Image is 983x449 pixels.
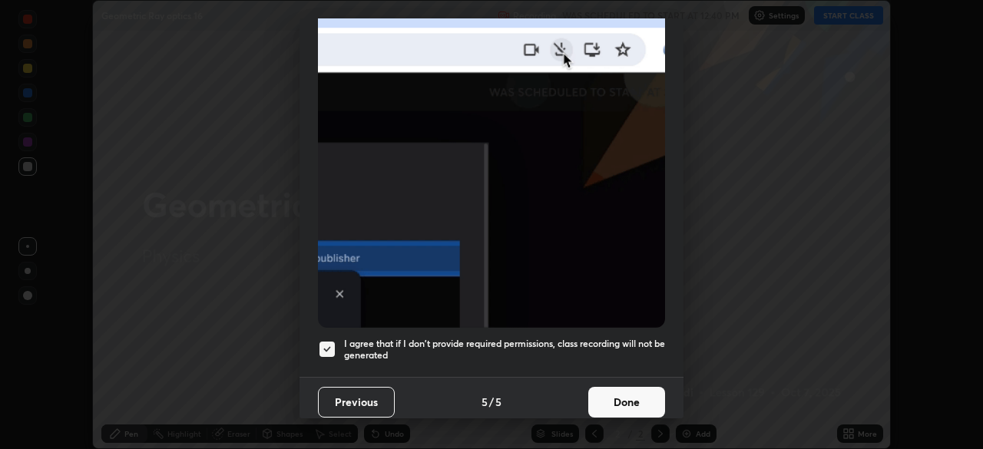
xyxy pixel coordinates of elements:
[495,394,501,410] h4: 5
[318,387,395,418] button: Previous
[489,394,494,410] h4: /
[344,338,665,362] h5: I agree that if I don't provide required permissions, class recording will not be generated
[482,394,488,410] h4: 5
[588,387,665,418] button: Done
